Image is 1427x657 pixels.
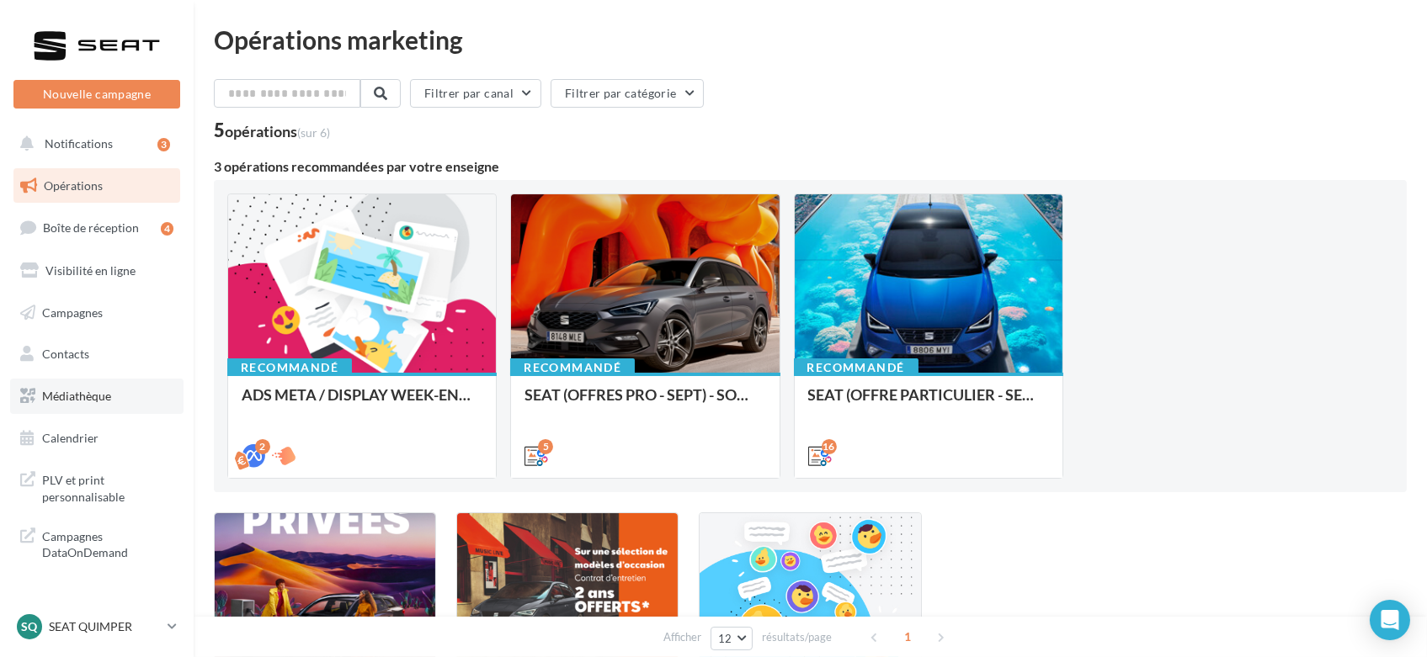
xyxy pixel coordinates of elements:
div: Opérations marketing [214,27,1407,52]
span: 1 [894,623,921,650]
div: 2 [255,439,270,454]
a: SQ SEAT QUIMPER [13,611,180,643]
a: Campagnes [10,295,184,331]
button: Nouvelle campagne [13,80,180,109]
div: opérations [225,124,330,139]
button: Filtrer par catégorie [551,79,704,108]
div: 5 [538,439,553,454]
button: 12 [711,627,753,650]
span: Campagnes [42,305,103,319]
span: Calendrier [42,431,99,445]
div: 16 [822,439,837,454]
div: 3 [157,138,170,151]
div: SEAT (OFFRES PRO - SEPT) - SOCIAL MEDIA [524,386,765,420]
div: Recommandé [510,358,635,377]
div: 5 [214,121,330,140]
button: Notifications 3 [10,126,177,162]
span: Afficher [663,629,701,645]
div: SEAT (OFFRE PARTICULIER - SEPT) - SOCIAL MEDIA [808,386,1049,420]
span: Visibilité en ligne [45,263,136,278]
a: Contacts [10,336,184,372]
a: Campagnes DataOnDemand [10,518,184,568]
span: Notifications [45,136,113,151]
div: Recommandé [794,358,918,377]
a: Médiathèque [10,379,184,414]
span: Boîte de réception [43,220,139,235]
span: résultats/page [762,629,832,645]
a: PLV et print personnalisable [10,462,184,511]
a: Visibilité en ligne [10,253,184,289]
span: (sur 6) [297,125,330,140]
a: Boîte de réception4 [10,209,184,246]
span: Contacts [42,347,89,361]
a: Opérations [10,168,184,204]
span: Campagnes DataOnDemand [42,525,173,561]
div: Recommandé [227,358,352,377]
div: Open Intercom Messenger [1370,600,1410,640]
div: 4 [161,222,173,236]
button: Filtrer par canal [410,79,541,108]
a: Calendrier [10,421,184,456]
span: 12 [718,632,732,645]
span: SQ [22,618,38,635]
div: 3 opérations recommandées par votre enseigne [214,160,1407,173]
span: PLV et print personnalisable [42,469,173,505]
div: ADS META / DISPLAY WEEK-END Extraordinaire (JPO) Septembre 2025 [242,386,482,420]
span: Médiathèque [42,389,111,403]
span: Opérations [44,178,103,193]
p: SEAT QUIMPER [49,618,161,635]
